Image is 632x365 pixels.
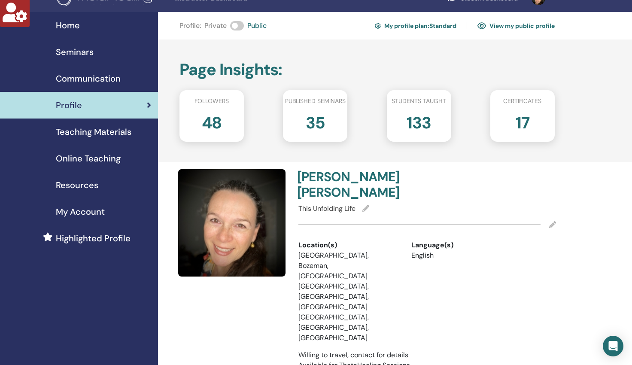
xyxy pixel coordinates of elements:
span: Online Teaching [56,152,121,165]
li: [GEOGRAPHIC_DATA], Bozeman, [GEOGRAPHIC_DATA] [298,250,398,281]
span: This Unfolding Life [298,204,355,213]
li: English [411,250,511,261]
span: Home [56,19,80,32]
span: Followers [194,97,229,106]
a: View my public profile [477,19,555,33]
span: Highlighted Profile [56,232,131,245]
span: Certificates [503,97,541,106]
img: cog.svg [375,21,381,30]
span: Communication [56,72,121,85]
span: Willing to travel, contact for details [298,350,408,359]
span: Seminars [56,46,94,58]
h2: Page Insights : [179,60,555,80]
span: Public [247,21,267,31]
span: Location(s) [298,240,337,250]
div: Open Intercom Messenger [603,336,623,356]
span: Resources [56,179,98,192]
span: Students taught [392,97,446,106]
h2: 17 [516,109,529,133]
span: Published seminars [285,97,346,106]
span: My Account [56,205,105,218]
img: default.jpg [178,169,286,277]
li: [GEOGRAPHIC_DATA], [GEOGRAPHIC_DATA], [GEOGRAPHIC_DATA] [298,281,398,312]
span: Profile [56,99,82,112]
div: Language(s) [411,240,511,250]
h4: [PERSON_NAME] [PERSON_NAME] [297,169,422,200]
img: eye.svg [477,22,486,30]
a: My profile plan:Standard [375,19,456,33]
span: Teaching Materials [56,125,131,138]
li: [GEOGRAPHIC_DATA], [GEOGRAPHIC_DATA], [GEOGRAPHIC_DATA] [298,312,398,343]
h2: 35 [306,109,325,133]
span: Profile : [179,21,201,31]
span: Private [204,21,227,31]
h2: 48 [202,109,222,133]
h2: 133 [407,109,431,133]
